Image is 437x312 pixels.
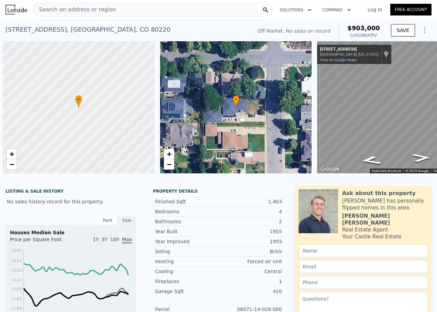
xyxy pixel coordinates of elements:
[218,238,282,245] div: 1955
[319,164,341,173] a: Open this area in Google Maps (opens a new window)
[274,4,317,16] button: Solutions
[418,23,432,37] button: Show Options
[11,248,22,253] tspan: $460
[155,208,218,215] div: Bedrooms
[155,258,218,265] div: Heating
[155,268,218,275] div: Cooling
[164,149,174,159] a: Zoom in
[11,306,22,311] tspan: $369
[299,276,428,289] input: Phone
[11,258,22,263] tspan: $444
[93,237,99,242] span: 1Y
[167,160,171,169] span: −
[218,258,282,265] div: Forced air unit
[218,268,282,275] div: Central
[117,216,136,225] div: Sale
[218,208,282,215] div: 4
[155,248,218,255] div: Siding
[317,4,357,16] button: Company
[5,5,27,14] img: Lotside
[347,32,380,39] div: Lotside ARV
[155,238,218,245] div: Year Improved
[10,160,14,169] span: −
[122,237,132,244] span: Max
[5,195,136,208] div: No sales history record for this property.
[372,169,401,173] button: Keyboard shortcuts
[10,236,71,247] div: Price per Square Foot
[342,233,402,240] div: Your Castle Real Estate
[342,189,416,197] div: Ask about this property
[342,226,388,233] div: Real Estate Agent
[218,248,282,255] div: Brick
[11,287,22,292] tspan: $399
[405,169,429,173] span: © 2025 Google
[11,297,22,301] tspan: $384
[11,278,22,282] tspan: $414
[10,229,132,236] div: Houses Median Sale
[218,228,282,235] div: 1955
[299,244,428,257] input: Name
[391,24,415,36] button: SAVE
[233,96,239,103] span: •
[155,218,218,225] div: Bathrooms
[233,95,239,107] div: •
[155,228,218,235] div: Year Built
[155,198,218,205] div: Finished Sqft
[320,52,378,57] div: [GEOGRAPHIC_DATA], [US_STATE]
[347,24,380,32] span: $903,000
[218,278,282,285] div: 1
[5,189,136,195] div: LISTING & SALE HISTORY
[218,218,282,225] div: 2
[218,198,282,205] div: 1,403
[319,164,341,173] img: Google
[342,213,428,226] div: [PERSON_NAME] [PERSON_NAME]
[258,28,330,34] div: Off Market. No sales on record
[102,237,108,242] span: 3Y
[75,95,82,107] div: •
[155,278,218,285] div: Fireplaces
[153,189,284,194] div: Property details
[299,260,428,273] input: Email
[33,6,116,14] span: Search an address or region
[155,288,218,295] div: Garage Sqft
[218,288,282,295] div: 420
[164,159,174,170] a: Zoom out
[75,96,82,103] span: •
[320,58,357,62] a: View on Google Maps
[359,6,390,13] a: Log In
[11,268,22,273] tspan: $429
[7,159,17,170] a: Zoom out
[98,216,117,225] div: Rent
[10,150,14,158] span: +
[7,149,17,159] a: Zoom in
[390,4,432,15] a: Free Account
[351,154,391,167] path: Go South, Forest St
[384,51,389,58] a: Show location on map
[167,150,171,158] span: +
[342,197,428,211] div: [PERSON_NAME] has personally flipped homes in this area.
[5,25,170,34] div: [STREET_ADDRESS] , [GEOGRAPHIC_DATA] , CO 80220
[320,47,378,52] div: [STREET_ADDRESS]
[110,237,119,242] span: 10Y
